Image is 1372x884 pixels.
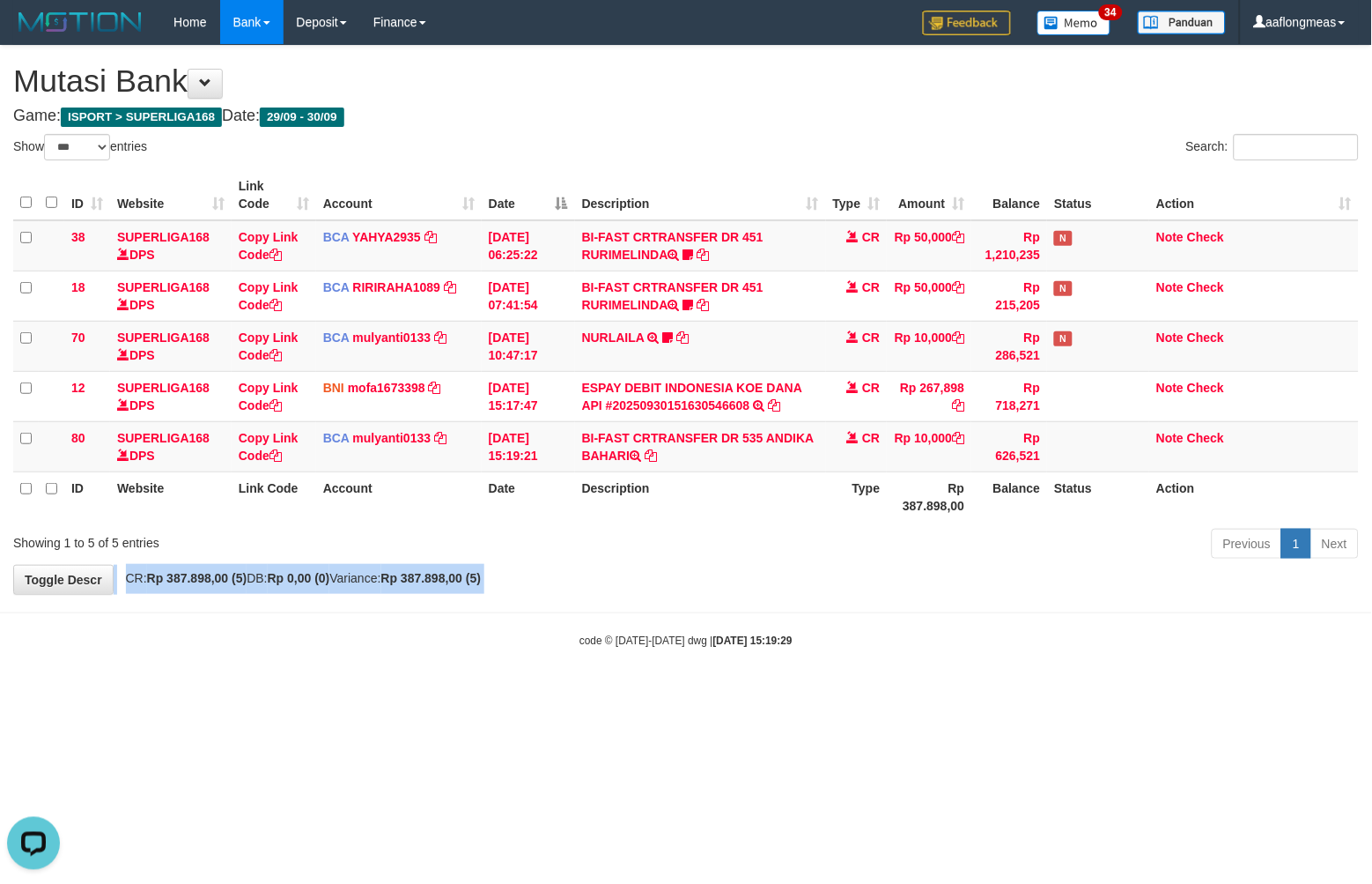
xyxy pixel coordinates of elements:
td: Rp 215,205 [971,271,1047,321]
td: [DATE] 15:17:47 [482,371,575,421]
strong: [DATE] 15:19:29 [713,635,793,647]
span: 34 [1099,4,1123,20]
input: Search: [1234,134,1359,160]
img: panduan.png [1138,11,1226,34]
span: BCA [323,331,350,345]
td: DPS [110,421,232,472]
small: code © [DATE]-[DATE] dwg | [579,635,793,647]
td: Rp 286,521 [971,321,1047,371]
th: Type [826,472,888,522]
span: ISPORT > SUPERLIGA168 [61,108,222,127]
th: Rp 387.898,00 [887,472,971,522]
th: ID [64,472,110,522]
td: Rp 1,210,235 [971,220,1047,271]
a: Copy mulyanti0133 to clipboard [434,431,446,445]
a: mofa1673398 [348,381,425,395]
label: Show entries [13,134,147,160]
a: SUPERLIGA168 [117,331,210,345]
a: Check [1187,331,1224,345]
td: DPS [110,371,232,421]
a: Copy BI-FAST CRTRANSFER DR 451 RURIMELINDA to clipboard [697,298,710,312]
span: 18 [71,280,85,294]
h4: Game: Date: [13,108,1359,125]
a: Next [1310,529,1359,559]
span: CR [862,331,880,345]
td: BI-FAST CRTRANSFER DR 451 RURIMELINDA [575,220,826,271]
span: Has Note [1054,331,1072,346]
td: [DATE] 06:25:22 [482,220,575,271]
span: CR [862,230,880,244]
span: 29/09 - 30/09 [260,108,344,127]
th: Account: activate to sort column ascending [316,170,482,220]
a: Note [1156,331,1184,345]
td: Rp 10,000 [887,321,971,371]
th: Status [1047,170,1149,220]
h1: Mutasi Bank [13,63,1359,99]
span: Has Note [1054,281,1072,296]
th: Link Code [232,472,316,522]
th: Date: activate to sort column descending [482,170,575,220]
a: ESPAY DEBIT INDONESIA KOE DANA API #20250930151630546608 [582,381,802,412]
span: BCA [323,431,350,445]
th: Type: activate to sort column ascending [826,170,888,220]
strong: Rp 387.898,00 (5) [381,571,482,585]
a: Copy ESPAY DEBIT INDONESIA KOE DANA API #20250930151630546608 to clipboard [768,398,780,412]
th: Amount: activate to sort column ascending [887,170,971,220]
th: Balance [971,170,1047,220]
th: Website: activate to sort column ascending [110,170,232,220]
th: Balance [971,472,1047,522]
a: Copy Link Code [239,431,299,463]
a: mulyanti0133 [353,331,432,345]
strong: Rp 0,00 (0) [268,571,330,585]
td: Rp 10,000 [887,421,971,472]
span: BNI [323,381,344,395]
a: Check [1187,431,1224,445]
a: Note [1156,280,1184,294]
img: Button%20Memo.svg [1037,11,1111,35]
select: Showentries [44,134,110,160]
a: Copy YAHYA2935 to clipboard [424,230,437,244]
a: Check [1187,381,1224,395]
th: ID: activate to sort column ascending [64,170,110,220]
th: Status [1047,472,1149,522]
th: Description [575,472,826,522]
a: mulyanti0133 [353,431,432,445]
th: Link Code: activate to sort column ascending [232,170,316,220]
a: Copy Link Code [239,280,299,312]
span: 70 [71,331,85,345]
td: [DATE] 15:19:21 [482,421,575,472]
a: Note [1156,381,1184,395]
a: Copy mulyanti0133 to clipboard [434,331,446,345]
td: [DATE] 10:47:17 [482,321,575,371]
td: Rp 718,271 [971,371,1047,421]
a: Copy RIRIRAHA1089 to clipboard [444,280,456,294]
th: Account [316,472,482,522]
a: Note [1156,230,1184,244]
a: Copy Rp 267,898 to clipboard [952,398,964,412]
td: DPS [110,220,232,271]
a: Copy Link Code [239,331,299,362]
td: Rp 267,898 [887,371,971,421]
a: Check [1187,280,1224,294]
th: Website [110,472,232,522]
span: CR [862,381,880,395]
a: Copy Link Code [239,230,299,262]
label: Search: [1186,134,1359,160]
a: Copy NURLAILA to clipboard [676,331,689,345]
a: Copy Rp 10,000 to clipboard [952,331,964,345]
a: Copy Rp 50,000 to clipboard [952,280,964,294]
img: MOTION_logo.png [13,9,147,35]
td: DPS [110,321,232,371]
a: YAHYA2935 [352,230,421,244]
a: Copy BI-FAST CRTRANSFER DR 451 RURIMELINDA to clipboard [697,248,710,262]
span: CR [862,431,880,445]
a: Copy Rp 10,000 to clipboard [952,431,964,445]
a: NURLAILA [582,331,645,345]
a: SUPERLIGA168 [117,431,210,445]
th: Action [1149,472,1359,522]
span: BCA [323,230,350,244]
span: 38 [71,230,85,244]
a: SUPERLIGA168 [117,280,210,294]
th: Description: activate to sort column ascending [575,170,826,220]
button: Open LiveChat chat widget [7,7,60,60]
